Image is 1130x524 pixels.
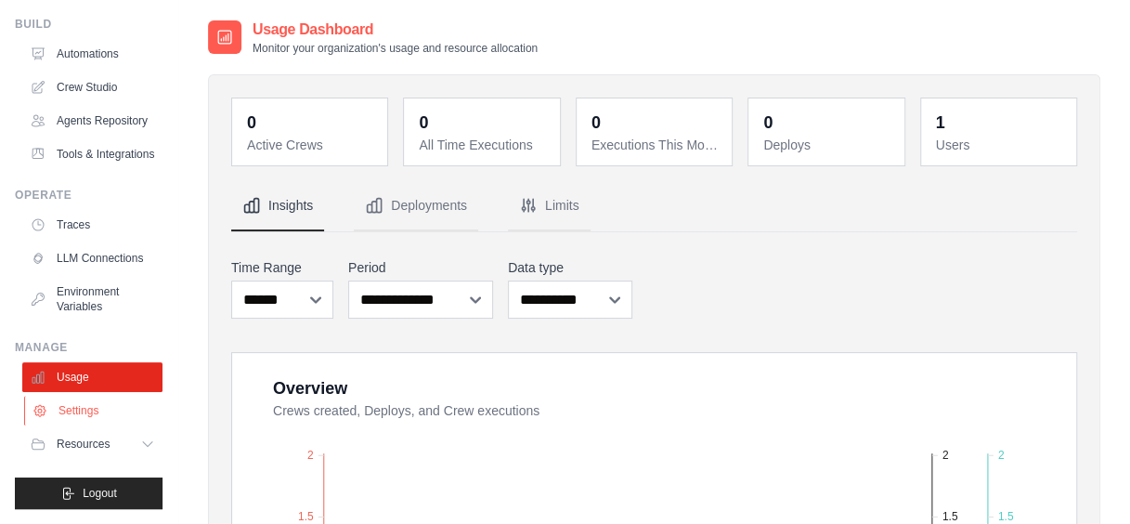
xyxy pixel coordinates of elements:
tspan: 1.5 [298,510,314,523]
button: Insights [231,181,324,231]
tspan: 1.5 [942,510,958,523]
div: 1 [936,110,945,136]
tspan: 2 [998,449,1005,462]
a: Settings [24,396,164,426]
tspan: 2 [307,449,314,462]
dt: Deploys [763,136,892,154]
a: Tools & Integrations [22,139,162,169]
div: Overview [273,375,347,401]
div: 0 [419,110,428,136]
label: Data type [508,258,632,277]
label: Period [348,258,493,277]
a: Automations [22,39,162,69]
dt: Executions This Month [591,136,721,154]
label: Time Range [231,258,333,277]
h2: Usage Dashboard [253,19,538,41]
div: Operate [15,188,162,203]
dt: Users [936,136,1065,154]
button: Resources [22,429,162,459]
div: Build [15,17,162,32]
a: Usage [22,362,162,392]
a: Traces [22,210,162,240]
nav: Tabs [231,181,1077,231]
p: Monitor your organization's usage and resource allocation [253,41,538,56]
a: Crew Studio [22,72,162,102]
div: 0 [591,110,601,136]
div: 0 [247,110,256,136]
button: Logout [15,478,162,509]
dt: All Time Executions [419,136,548,154]
dt: Active Crews [247,136,376,154]
span: Resources [57,437,110,452]
button: Deployments [354,181,478,231]
a: Environment Variables [22,277,162,321]
a: LLM Connections [22,243,162,273]
dt: Crews created, Deploys, and Crew executions [273,401,1054,420]
div: Manage [15,340,162,355]
div: 0 [763,110,773,136]
tspan: 2 [942,449,949,462]
span: Logout [83,486,117,501]
tspan: 1.5 [998,510,1014,523]
button: Limits [508,181,591,231]
a: Agents Repository [22,106,162,136]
